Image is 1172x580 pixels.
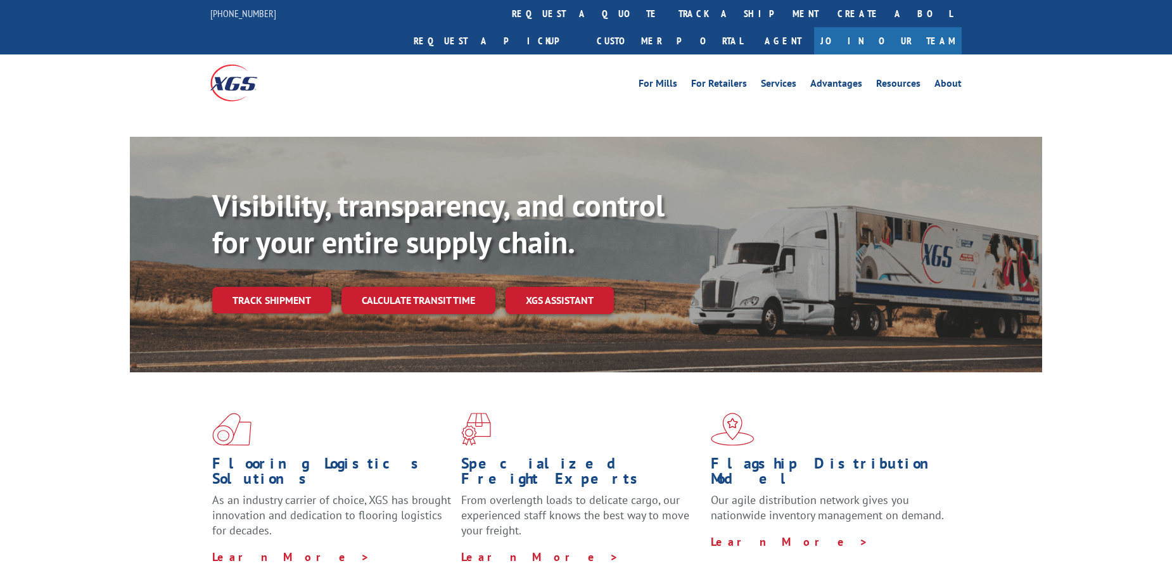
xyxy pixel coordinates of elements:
[814,27,962,54] a: Join Our Team
[876,79,920,92] a: Resources
[212,186,665,262] b: Visibility, transparency, and control for your entire supply chain.
[691,79,747,92] a: For Retailers
[461,456,701,493] h1: Specialized Freight Experts
[212,550,370,564] a: Learn More >
[934,79,962,92] a: About
[711,456,950,493] h1: Flagship Distribution Model
[752,27,814,54] a: Agent
[461,550,619,564] a: Learn More >
[404,27,587,54] a: Request a pickup
[212,287,331,313] a: Track shipment
[212,413,252,446] img: xgs-icon-total-supply-chain-intelligence-red
[210,7,276,20] a: [PHONE_NUMBER]
[212,493,451,538] span: As an industry carrier of choice, XGS has brought innovation and dedication to flooring logistics...
[506,287,614,314] a: XGS ASSISTANT
[711,493,944,522] span: Our agile distribution network gives you nationwide inventory management on demand.
[639,79,677,92] a: For Mills
[761,79,796,92] a: Services
[341,287,495,314] a: Calculate transit time
[212,456,452,493] h1: Flooring Logistics Solutions
[461,413,491,446] img: xgs-icon-focused-on-flooring-red
[711,534,869,549] a: Learn More >
[461,493,701,549] p: From overlength loads to delicate cargo, our experienced staff knows the best way to move your fr...
[711,413,755,446] img: xgs-icon-flagship-distribution-model-red
[587,27,752,54] a: Customer Portal
[810,79,862,92] a: Advantages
